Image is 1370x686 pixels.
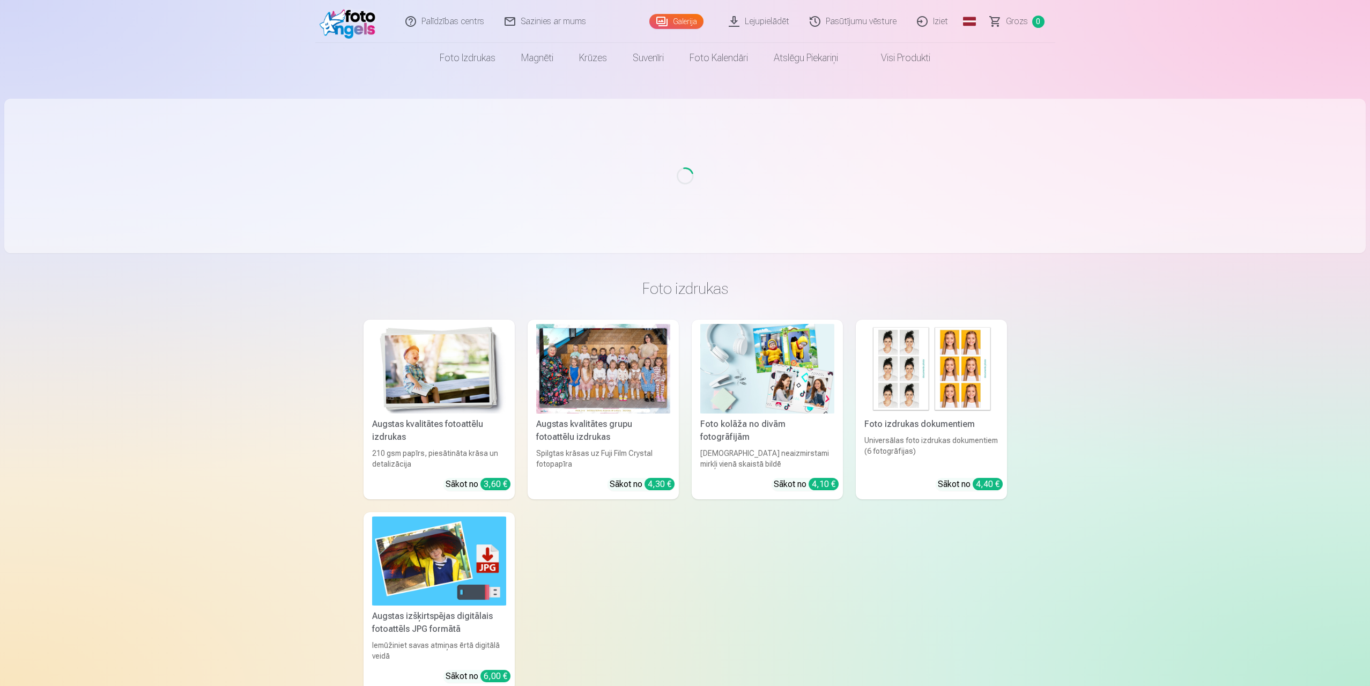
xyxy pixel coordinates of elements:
a: Foto izdrukas dokumentiemFoto izdrukas dokumentiemUniversālas foto izdrukas dokumentiem (6 fotogr... [856,320,1007,499]
img: Foto izdrukas dokumentiem [864,324,998,414]
span: 0 [1032,16,1045,28]
div: Sākot no [938,478,1003,491]
div: [DEMOGRAPHIC_DATA] neaizmirstami mirkļi vienā skaistā bildē [696,448,839,469]
img: /fa1 [320,4,381,39]
h3: Foto izdrukas [372,279,998,298]
a: Augstas kvalitātes grupu fotoattēlu izdrukasSpilgtas krāsas uz Fuji Film Crystal fotopapīraSākot ... [528,320,679,499]
div: Sākot no [446,478,510,491]
div: Sākot no [774,478,839,491]
a: Magnēti [508,43,566,73]
a: Galerija [649,14,703,29]
a: Foto kolāža no divām fotogrāfijāmFoto kolāža no divām fotogrāfijām[DEMOGRAPHIC_DATA] neaizmirstam... [692,320,843,499]
img: Foto kolāža no divām fotogrāfijām [700,324,834,414]
img: Augstas izšķirtspējas digitālais fotoattēls JPG formātā [372,517,506,606]
div: 4,40 € [973,478,1003,490]
div: Foto izdrukas dokumentiem [860,418,1003,431]
div: 6,00 € [480,670,510,682]
img: Augstas kvalitātes fotoattēlu izdrukas [372,324,506,414]
span: Grozs [1006,15,1028,28]
a: Foto kalendāri [677,43,761,73]
div: Augstas kvalitātes grupu fotoattēlu izdrukas [532,418,675,444]
a: Atslēgu piekariņi [761,43,851,73]
a: Visi produkti [851,43,943,73]
div: Universālas foto izdrukas dokumentiem (6 fotogrāfijas) [860,435,1003,469]
div: Iemūžiniet savas atmiņas ērtā digitālā veidā [368,640,510,661]
div: Sākot no [610,478,675,491]
a: Krūzes [566,43,620,73]
div: 210 gsm papīrs, piesātināta krāsa un detalizācija [368,448,510,469]
div: Augstas izšķirtspējas digitālais fotoattēls JPG formātā [368,610,510,636]
a: Suvenīri [620,43,677,73]
div: Sākot no [446,670,510,683]
div: Augstas kvalitātes fotoattēlu izdrukas [368,418,510,444]
a: Foto izdrukas [427,43,508,73]
a: Augstas kvalitātes fotoattēlu izdrukasAugstas kvalitātes fotoattēlu izdrukas210 gsm papīrs, piesā... [364,320,515,499]
div: 3,60 € [480,478,510,490]
div: 4,10 € [809,478,839,490]
div: Spilgtas krāsas uz Fuji Film Crystal fotopapīra [532,448,675,469]
div: 4,30 € [645,478,675,490]
div: Foto kolāža no divām fotogrāfijām [696,418,839,444]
